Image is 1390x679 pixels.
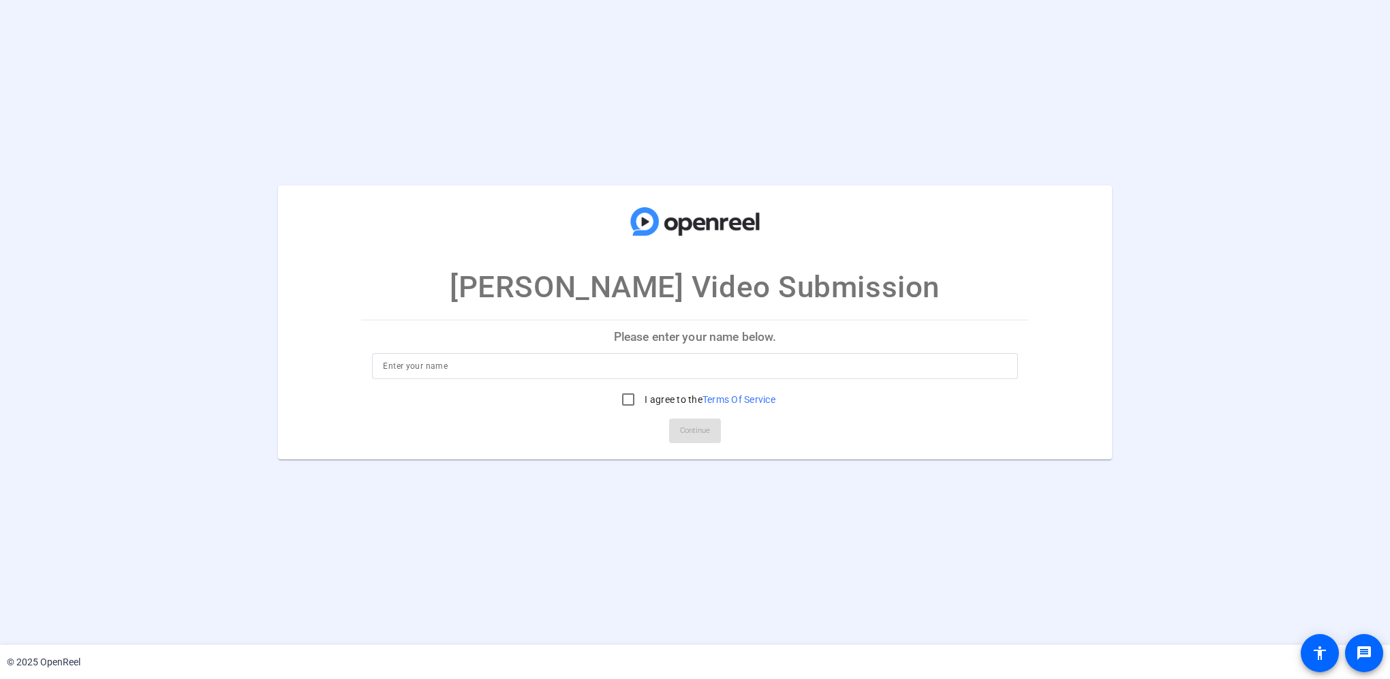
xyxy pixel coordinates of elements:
[450,265,940,310] p: [PERSON_NAME] Video Submission
[383,358,1006,374] input: Enter your name
[1312,645,1328,661] mat-icon: accessibility
[642,393,775,406] label: I agree to the
[1356,645,1372,661] mat-icon: message
[361,320,1028,353] p: Please enter your name below.
[702,394,775,405] a: Terms Of Service
[7,655,80,669] div: © 2025 OpenReel
[627,199,763,244] img: company-logo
